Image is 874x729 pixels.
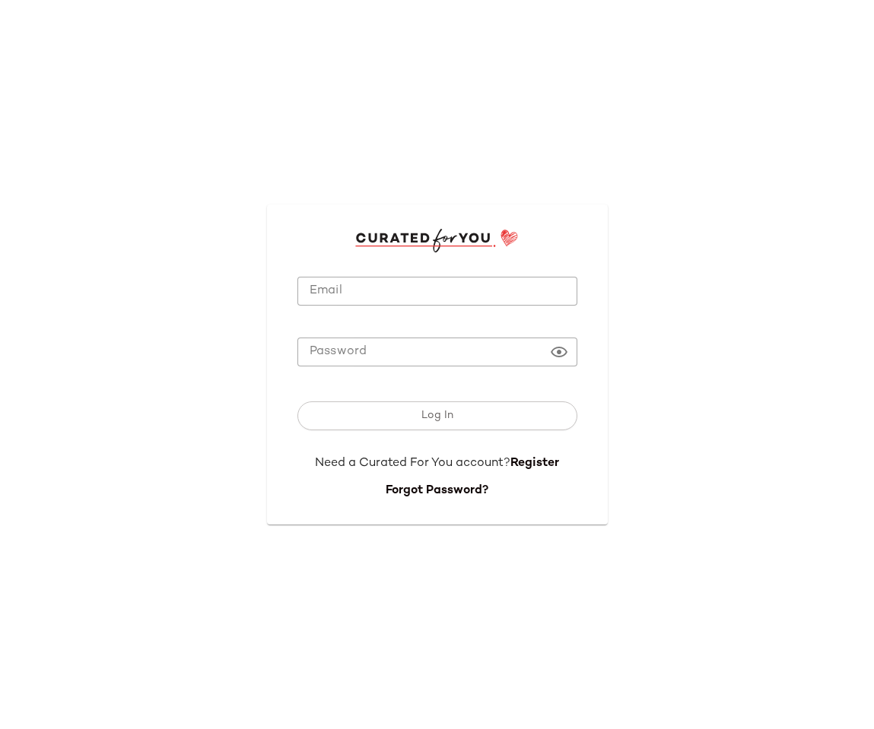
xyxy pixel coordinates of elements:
img: cfy_login_logo.DGdB1djN.svg [355,229,519,252]
span: Need a Curated For You account? [315,457,510,470]
a: Forgot Password? [386,484,488,497]
button: Log In [297,401,577,430]
span: Log In [421,410,453,422]
a: Register [510,457,559,470]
